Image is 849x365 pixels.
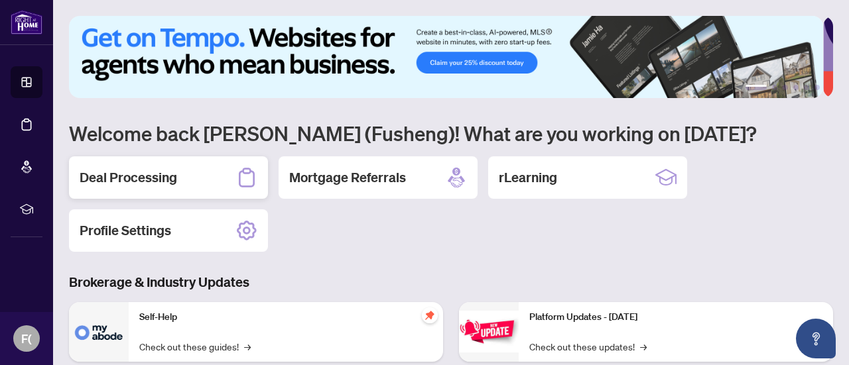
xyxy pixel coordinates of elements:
img: logo [11,10,42,34]
span: → [244,339,251,354]
h2: Mortgage Referrals [289,168,406,187]
span: F( [21,329,32,348]
span: → [640,339,647,354]
button: 5 [804,85,809,90]
h3: Brokerage & Industry Updates [69,273,833,291]
button: 4 [793,85,799,90]
img: Slide 0 [69,16,823,98]
h1: Welcome back [PERSON_NAME] (Fusheng)! What are you working on [DATE]? [69,121,833,146]
button: 2 [772,85,777,90]
button: Open asap [796,319,836,358]
img: Platform Updates - June 23, 2025 [459,311,519,352]
h2: Profile Settings [80,221,171,240]
a: Check out these updates!→ [529,339,647,354]
p: Platform Updates - [DATE] [529,310,822,325]
h2: Deal Processing [80,168,177,187]
span: pushpin [422,307,438,323]
img: Self-Help [69,302,129,362]
button: 3 [783,85,788,90]
h2: rLearning [499,168,557,187]
button: 1 [746,85,767,90]
a: Check out these guides!→ [139,339,251,354]
p: Self-Help [139,310,432,325]
button: 6 [815,85,820,90]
